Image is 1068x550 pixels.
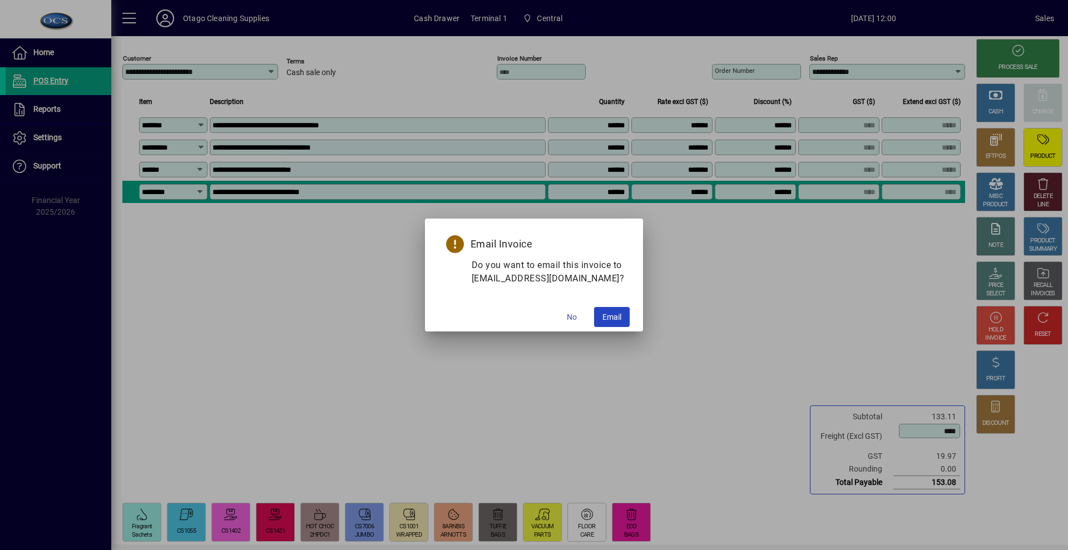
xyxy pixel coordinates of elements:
button: Email [594,307,630,327]
button: No [554,307,590,327]
span: No [567,311,577,323]
p: Do you want to email this invoice to [EMAIL_ADDRESS][DOMAIN_NAME]? [472,259,625,285]
span: Email [602,311,621,323]
h5: Email Invoice [444,235,625,253]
